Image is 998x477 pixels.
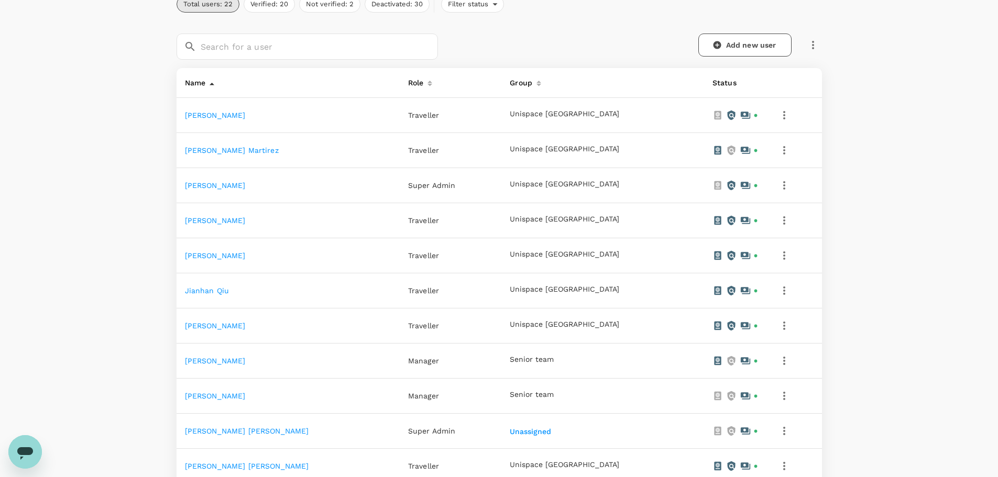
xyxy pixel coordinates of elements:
button: Unispace [GEOGRAPHIC_DATA] [510,461,619,469]
span: Traveller [408,111,439,119]
button: Unispace [GEOGRAPHIC_DATA] [510,110,619,118]
a: [PERSON_NAME] Martirez [185,146,279,154]
input: Search for a user [201,34,438,60]
span: Super Admin [408,427,456,435]
button: Senior team [510,391,554,399]
button: Unassigned [510,428,553,436]
a: [PERSON_NAME] [185,321,246,330]
button: Unispace [GEOGRAPHIC_DATA] [510,145,619,153]
a: [PERSON_NAME] [185,392,246,400]
span: Manager [408,357,439,365]
button: Unispace [GEOGRAPHIC_DATA] [510,285,619,294]
button: Unispace [GEOGRAPHIC_DATA] [510,180,619,188]
button: Unispace [GEOGRAPHIC_DATA] [510,250,619,259]
th: Status [704,68,767,98]
a: [PERSON_NAME] [PERSON_NAME] [185,427,309,435]
span: Traveller [408,216,439,225]
span: Traveller [408,286,439,295]
span: Traveller [408,146,439,154]
a: [PERSON_NAME] [PERSON_NAME] [185,462,309,470]
div: Group [506,72,532,89]
button: Unispace [GEOGRAPHIC_DATA] [510,320,619,329]
div: Name [181,72,206,89]
a: [PERSON_NAME] [185,216,246,225]
span: Traveller [408,462,439,470]
a: Jianhan Qiu [185,286,229,295]
a: [PERSON_NAME] [185,251,246,260]
div: Role [404,72,424,89]
button: Unispace [GEOGRAPHIC_DATA] [510,215,619,224]
a: Add new user [698,34,792,57]
span: Traveller [408,321,439,330]
iframe: Button to launch messaging window [8,435,42,469]
button: Senior team [510,356,554,364]
a: [PERSON_NAME] [185,181,246,190]
span: Super Admin [408,181,456,190]
a: [PERSON_NAME] [185,357,246,365]
span: Traveller [408,251,439,260]
a: [PERSON_NAME] [185,111,246,119]
span: Manager [408,392,439,400]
